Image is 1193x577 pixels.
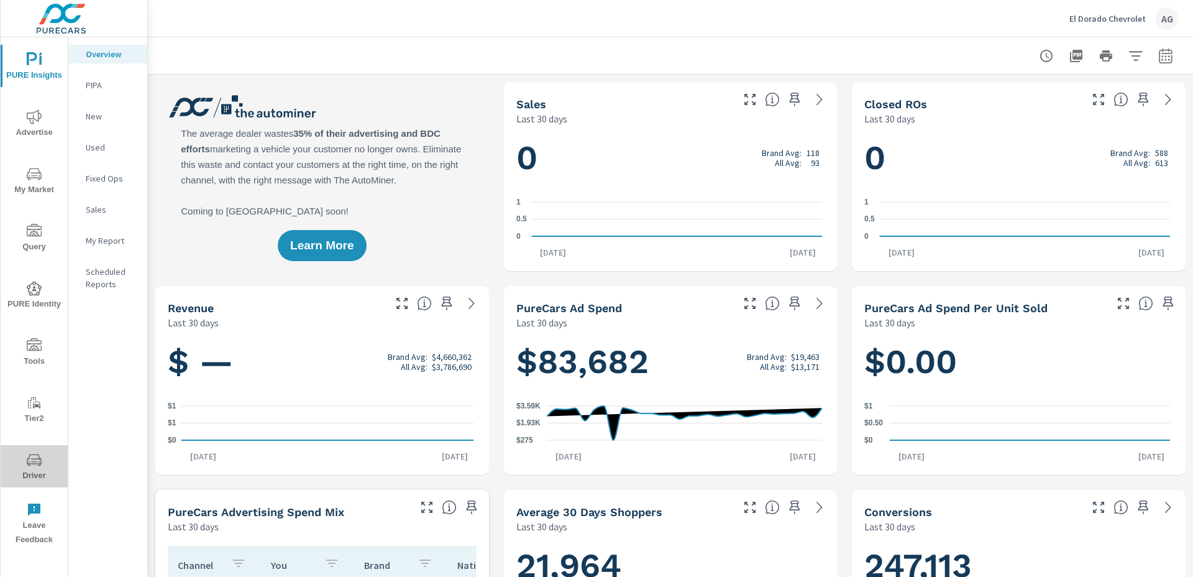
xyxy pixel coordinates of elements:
[516,111,567,126] p: Last 30 days
[462,293,482,313] a: See more details in report
[401,362,427,372] p: All Avg:
[86,79,137,91] p: PIPA
[516,232,521,241] text: 0
[765,92,780,107] span: Number of vehicles sold by the dealership over the selected date range. [Source: This data is sou...
[864,198,869,206] text: 1
[765,296,780,311] span: Total cost of media for all PureCars channels for the selected dealership group over the selected...
[168,302,214,315] h5: Revenue
[4,224,64,254] span: Query
[1133,497,1153,517] span: Save this to your personalized report
[531,246,575,259] p: [DATE]
[86,141,137,154] p: Used
[68,262,147,293] div: Scheduled Reports
[864,419,883,428] text: $0.50
[4,167,64,197] span: My Market
[388,352,427,362] p: Brand Avg:
[68,138,147,157] div: Used
[1158,90,1178,109] a: See more details in report
[1113,500,1128,515] span: The number of dealer-specified goals completed by a visitor. [Source: This data is provided by th...
[760,362,787,372] p: All Avg:
[1155,158,1168,168] p: 613
[432,362,472,372] p: $3,786,690
[437,293,457,313] span: Save this to your personalized report
[1133,90,1153,109] span: Save this to your personalized report
[1123,158,1150,168] p: All Avg:
[1113,92,1128,107] span: Number of Repair Orders Closed by the selected dealership group over the selected time range. [So...
[68,76,147,95] div: PIPA
[807,148,820,158] p: 118
[1123,44,1148,68] button: Apply Filters
[86,172,137,185] p: Fixed Ops
[1069,13,1146,24] p: El Dorado Chevrolet
[775,158,802,168] p: All Avg:
[1156,7,1178,30] div: AG
[4,281,64,312] span: PURE Identity
[864,98,927,111] h5: Closed ROs
[1089,90,1108,109] button: Make Fullscreen
[4,338,64,369] span: Tools
[168,419,176,428] text: $1
[781,246,825,259] p: [DATE]
[4,109,64,140] span: Advertise
[762,148,802,158] p: Brand Avg:
[4,502,64,547] span: Leave Feedback
[516,341,825,383] h1: $83,682
[271,559,314,571] p: You
[516,302,622,315] h5: PureCars Ad Spend
[516,215,527,224] text: 0.5
[516,505,662,519] h5: Average 30 Days Shoppers
[68,231,147,250] div: My Report
[417,296,432,311] span: Total sales revenue over the selected date range. [Source: This data is sourced from the dealer’s...
[68,45,147,63] div: Overview
[864,111,915,126] p: Last 30 days
[168,505,344,519] h5: PureCars Advertising Spend Mix
[4,395,64,426] span: Tier2
[1113,293,1133,313] button: Make Fullscreen
[86,110,137,122] p: New
[740,497,760,517] button: Make Fullscreen
[392,293,412,313] button: Make Fullscreen
[516,315,567,330] p: Last 30 days
[1130,450,1173,463] p: [DATE]
[181,450,225,463] p: [DATE]
[747,352,787,362] p: Brand Avg:
[168,402,176,410] text: $1
[433,450,477,463] p: [DATE]
[547,450,590,463] p: [DATE]
[1089,497,1108,517] button: Make Fullscreen
[4,453,64,483] span: Driver
[1094,44,1118,68] button: Print Report
[1158,293,1178,313] span: Save this to your personalized report
[864,137,1173,179] h1: 0
[1138,296,1153,311] span: Average cost of advertising per each vehicle sold at the dealer over the selected date range. The...
[68,169,147,188] div: Fixed Ops
[1155,148,1168,158] p: 588
[86,265,137,290] p: Scheduled Reports
[516,519,567,534] p: Last 30 days
[516,436,533,445] text: $275
[810,90,830,109] a: See more details in report
[516,402,541,410] text: $3.59K
[1158,497,1178,517] a: See more details in report
[785,293,805,313] span: Save this to your personalized report
[86,234,137,247] p: My Report
[880,246,923,259] p: [DATE]
[1064,44,1089,68] button: "Export Report to PDF"
[168,341,477,383] h1: $ —
[516,198,521,206] text: 1
[1153,44,1178,68] button: Select Date Range
[178,559,221,571] p: Channel
[278,230,366,261] button: Learn More
[68,107,147,126] div: New
[168,436,176,445] text: $0
[4,52,64,83] span: PURE Insights
[86,48,137,60] p: Overview
[785,497,805,517] span: Save this to your personalized report
[781,450,825,463] p: [DATE]
[457,559,501,571] p: National
[432,352,472,362] p: $4,660,362
[864,302,1048,315] h5: PureCars Ad Spend Per Unit Sold
[791,352,820,362] p: $19,463
[810,497,830,517] a: See more details in report
[864,315,915,330] p: Last 30 days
